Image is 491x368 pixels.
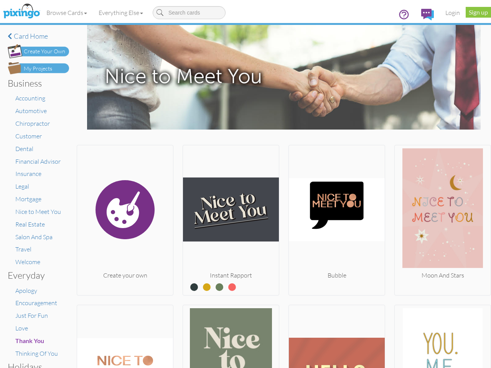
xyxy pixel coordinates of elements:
[8,270,63,280] h3: Everyday
[15,312,48,319] a: Just For Fun
[15,350,58,357] a: Thinking Of You
[15,220,45,228] a: Real Estate
[15,107,47,115] a: Automotive
[289,271,385,280] div: Bubble
[15,94,45,102] a: Accounting
[8,62,69,74] img: my-projects-button.png
[15,245,31,253] a: Travel
[15,258,40,266] a: Welcome
[15,299,57,307] a: Encouragement
[8,44,69,58] img: create-own-button.png
[15,208,61,215] a: Nice to Meet You
[8,33,69,40] a: Card home
[421,9,434,20] img: comments.svg
[15,287,37,294] a: Apology
[15,170,41,177] a: Insurance
[15,182,29,190] a: Legal
[15,324,28,332] a: Love
[15,158,61,165] a: Financial Advisor
[15,132,42,140] a: Customer
[77,148,173,271] img: create.svg
[1,2,42,21] img: pixingo logo
[77,271,173,280] div: Create your own
[15,145,33,153] a: Dental
[289,148,385,271] img: 20190519-053422-a5473d950488-250.jpg
[8,78,63,88] h3: Business
[153,6,226,19] input: Search cards
[93,3,149,22] a: Everything Else
[15,120,50,127] a: Chiropractor
[183,271,279,280] div: Instant Rapport
[395,148,491,271] img: 20201015-182829-51e4a9639e9b-250.jpg
[15,233,53,241] a: Salon And Spa
[87,25,481,130] img: nice-to-meet-you.jpg
[41,3,93,22] a: Browse Cards
[395,271,491,280] div: Moon And Stars
[15,337,44,345] a: Thank You
[183,148,279,271] img: 20250527-043656-4a68221cc664-250.jpg
[440,3,466,22] a: Login
[24,65,52,73] div: My Projects
[24,48,65,56] div: Create Your Own
[466,7,491,18] a: Sign up
[15,195,41,203] a: Mortgage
